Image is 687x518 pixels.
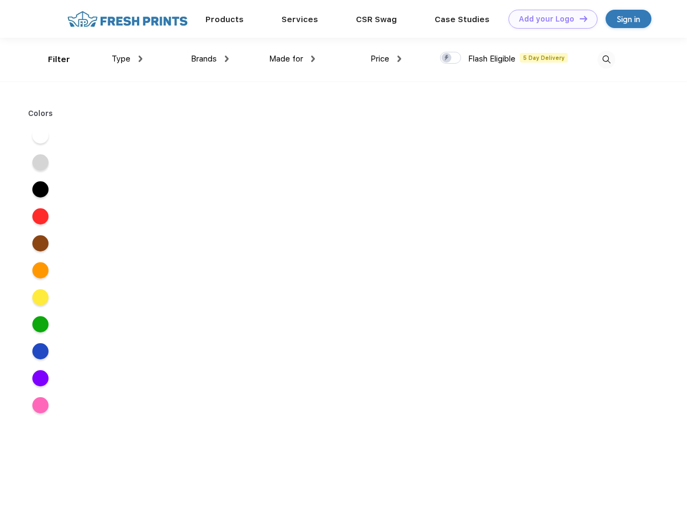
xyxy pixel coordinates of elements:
img: DT [580,16,587,22]
a: Sign in [606,10,651,28]
span: 5 Day Delivery [520,53,568,63]
span: Price [370,54,389,64]
img: dropdown.png [139,56,142,62]
img: dropdown.png [225,56,229,62]
span: Brands [191,54,217,64]
img: desktop_search.svg [597,51,615,69]
img: fo%20logo%202.webp [64,10,191,29]
div: Sign in [617,13,640,25]
img: dropdown.png [311,56,315,62]
img: dropdown.png [397,56,401,62]
div: Colors [20,108,61,119]
span: Flash Eligible [468,54,516,64]
a: Products [205,15,244,24]
span: Made for [269,54,303,64]
div: Filter [48,53,70,66]
div: Add your Logo [519,15,574,24]
span: Type [112,54,130,64]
